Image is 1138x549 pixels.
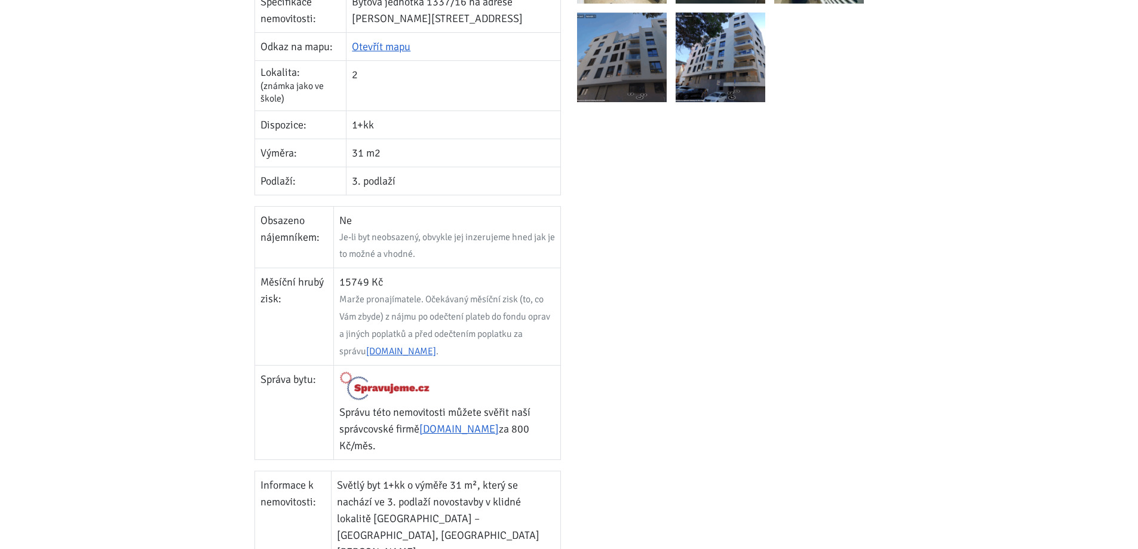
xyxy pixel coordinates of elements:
[255,366,334,460] td: Správa bytu:
[333,207,560,268] td: Ne
[333,268,560,366] td: 15749 Kč
[255,33,346,61] td: Odkaz na mapu:
[339,371,431,401] img: Logo Spravujeme.cz
[255,268,334,366] td: Měsíční hrubý zisk:
[346,111,561,139] td: 1+kk
[352,40,410,53] a: Otevřít mapu
[255,111,346,139] td: Dispozice:
[366,345,436,357] a: [DOMAIN_NAME]
[339,293,550,357] span: Marže pronajímatele. Očekávaný měsíční zisk (to, co Vám zbyde) z nájmu po odečtení plateb do fond...
[255,139,346,167] td: Výměra:
[346,167,561,195] td: 3. podlaží
[419,422,499,435] a: [DOMAIN_NAME]
[339,404,555,454] p: Správu této nemovitosti můžete svěřit naší správcovské firmě za 800 Kč/měs.
[260,80,324,105] span: (známka jako ve škole)
[346,139,561,167] td: 31 m2
[339,229,555,262] div: Je-li byt neobsazený, obvykle jej inzerujeme hned jak je to možné a vhodné.
[255,207,334,268] td: Obsazeno nájemníkem:
[255,61,346,111] td: Lokalita:
[255,167,346,195] td: Podlaží:
[346,61,561,111] td: 2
